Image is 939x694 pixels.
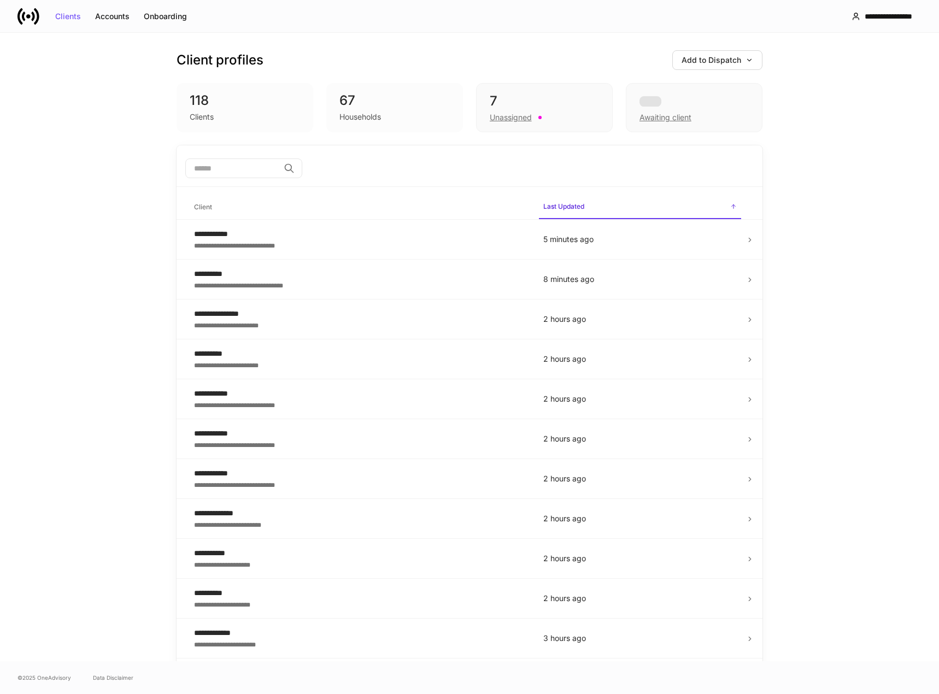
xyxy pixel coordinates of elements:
div: Awaiting client [626,83,762,132]
div: Households [339,111,381,122]
div: Clients [190,111,214,122]
p: 2 hours ago [543,354,737,364]
a: Data Disclaimer [93,673,133,682]
p: 2 hours ago [543,593,737,604]
button: Clients [48,8,88,25]
div: 7Unassigned [476,83,613,132]
p: 2 hours ago [543,314,737,325]
h6: Last Updated [543,201,584,211]
div: Awaiting client [639,112,691,123]
div: 118 [190,92,300,109]
p: 2 hours ago [543,393,737,404]
p: 2 hours ago [543,513,737,524]
p: 2 hours ago [543,553,737,564]
div: 67 [339,92,450,109]
div: Unassigned [490,112,532,123]
div: Clients [55,13,81,20]
h3: Client profiles [177,51,263,69]
div: Onboarding [144,13,187,20]
span: Client [190,196,530,219]
button: Onboarding [137,8,194,25]
span: © 2025 OneAdvisory [17,673,71,682]
button: Accounts [88,8,137,25]
span: Last Updated [539,196,741,219]
p: 2 hours ago [543,433,737,444]
p: 3 hours ago [543,633,737,644]
p: 2 hours ago [543,473,737,484]
p: 8 minutes ago [543,274,737,285]
div: 7 [490,92,599,110]
button: Add to Dispatch [672,50,762,70]
div: Add to Dispatch [682,56,753,64]
div: Accounts [95,13,130,20]
h6: Client [194,202,212,212]
p: 5 minutes ago [543,234,737,245]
